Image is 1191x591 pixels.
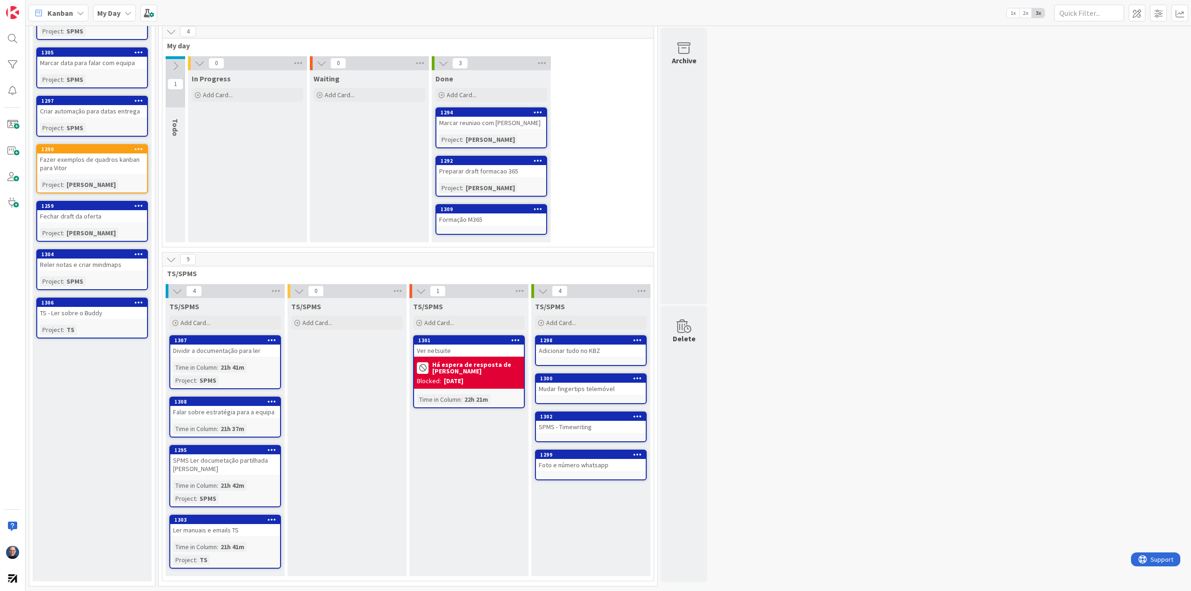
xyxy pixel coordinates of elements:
span: : [217,424,218,434]
div: 1309 [441,206,546,212]
span: TS/SPMS [413,302,443,311]
div: 1295 [170,446,280,454]
div: 1302SPMS - Timewriting [536,412,646,433]
div: [PERSON_NAME] [64,179,118,190]
div: 21h 41m [218,542,247,552]
div: Preparar draft formacao 365 [436,165,546,177]
div: 1308Falar sobre estratégia para a equipa [170,398,280,418]
span: Add Card... [325,91,355,99]
span: 3x [1032,8,1044,18]
div: Project [173,375,196,385]
div: 1259Fechar draft da oferta [37,202,147,222]
div: Project [173,493,196,504]
span: 3 [452,58,468,69]
div: 1308 [170,398,280,406]
div: SPMS [64,123,86,133]
img: avatar [6,572,19,585]
div: Delete [673,333,696,344]
span: : [196,555,197,565]
div: 1295 [174,447,280,453]
div: Adicionar tudo no KBZ [536,345,646,357]
div: 1307 [174,337,280,344]
div: 1298 [540,337,646,344]
div: 1301Ver netsuite [414,336,524,357]
span: : [63,74,64,85]
div: 1295SPMS Ler documetação partilhada [PERSON_NAME] [170,446,280,475]
span: 1 [167,79,183,90]
span: 1 [430,286,446,297]
span: 4 [180,26,196,37]
div: 1301 [418,337,524,344]
div: Project [173,555,196,565]
div: 1300 [536,374,646,383]
div: SPMS - Timewriting [536,421,646,433]
div: Criar automação para datas entrega [37,105,147,117]
div: 1302 [536,412,646,421]
div: Project [40,276,63,286]
span: : [462,134,463,145]
div: Fazer exemplos de quadros kanban para Vitor [37,153,147,174]
span: Add Card... [447,91,476,99]
div: Ver netsuite [414,345,524,357]
span: Add Card... [181,319,210,327]
span: : [461,394,462,405]
div: 1297Criar automação para datas entrega [37,97,147,117]
div: 1304 [41,251,147,258]
div: Project [439,134,462,145]
span: TS/SPMS [167,269,642,278]
div: 1292Preparar draft formacao 365 [436,157,546,177]
div: 1305 [41,49,147,56]
img: Fg [6,546,19,559]
span: : [63,325,64,335]
div: 1299Foto e número whatsapp [536,451,646,471]
div: 22h 21m [462,394,490,405]
span: : [462,183,463,193]
div: 1307 [170,336,280,345]
span: My day [167,41,642,50]
div: 1301 [414,336,524,345]
span: : [196,375,197,385]
div: Time in Column [173,424,217,434]
div: 1294 [436,108,546,117]
div: 1297 [41,98,147,104]
b: Há espera de resposta de [PERSON_NAME] [432,361,521,374]
div: 1299 [540,452,646,458]
div: [PERSON_NAME] [463,134,517,145]
div: Project [40,228,63,238]
div: Ler manuais e emails TS [170,524,280,536]
div: 1298Adicionar tudo no KBZ [536,336,646,357]
div: 1299 [536,451,646,459]
div: Project [439,183,462,193]
span: TS/SPMS [169,302,199,311]
div: 1302 [540,413,646,420]
div: 1306 [37,299,147,307]
div: 21h 37m [218,424,247,434]
span: 0 [208,58,224,69]
div: Reler notas e criar mindmaps [37,259,147,271]
span: TS/SPMS [535,302,565,311]
div: 1290 [41,146,147,153]
div: 1292 [441,158,546,164]
span: Kanban [47,7,73,19]
div: Project [40,325,63,335]
div: 1297 [37,97,147,105]
div: 1304 [37,250,147,259]
span: : [63,179,64,190]
div: SPMS Ler documetação partilhada [PERSON_NAME] [170,454,280,475]
div: Blocked: [417,376,441,386]
div: Foto e número whatsapp [536,459,646,471]
span: 9 [180,254,196,265]
div: 1294 [441,109,546,116]
div: 1300 [540,375,646,382]
div: 1290 [37,145,147,153]
div: 1303 [170,516,280,524]
div: Mudar fingertips telemóvel [536,383,646,395]
div: 1305 [37,48,147,57]
span: : [196,493,197,504]
div: 1305Marcar data para falar com equipa [37,48,147,69]
div: Marcar data para falar com equipa [37,57,147,69]
div: [PERSON_NAME] [463,183,517,193]
div: Project [40,74,63,85]
div: TS [197,555,210,565]
span: Done [435,74,453,83]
